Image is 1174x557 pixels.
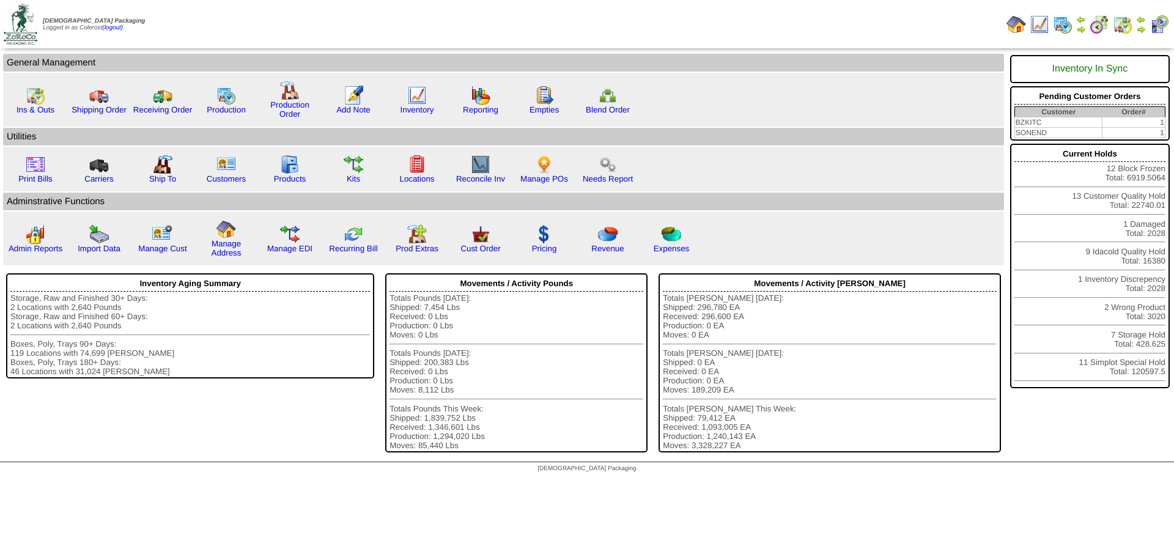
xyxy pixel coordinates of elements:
span: Logged in as Colerost [43,18,145,31]
a: Recurring Bill [329,244,377,253]
img: arrowright.gif [1136,24,1146,34]
img: network.png [598,86,618,105]
img: arrowleft.gif [1076,15,1086,24]
img: workorder.gif [534,86,554,105]
img: calendarprod.gif [1053,15,1072,34]
img: po.png [534,155,554,174]
a: Add Note [336,105,371,114]
div: Totals [PERSON_NAME] [DATE]: Shipped: 296,780 EA Received: 296,600 EA Production: 0 EA Moves: 0 E... [663,293,997,450]
td: General Management [3,54,1004,72]
img: line_graph2.gif [471,155,490,174]
div: Pending Customer Orders [1014,89,1165,105]
img: prodextras.gif [407,224,427,244]
img: line_graph.gif [407,86,427,105]
span: [DEMOGRAPHIC_DATA] Packaging [43,18,145,24]
a: Cust Order [460,244,500,253]
img: truck.gif [89,86,109,105]
img: arrowright.gif [1076,24,1086,34]
a: Print Bills [18,174,53,183]
td: SONEND [1014,128,1102,138]
a: Manage POs [520,174,568,183]
img: graph.gif [471,86,490,105]
img: calendarprod.gif [216,86,236,105]
div: Current Holds [1014,146,1165,162]
img: calendarblend.gif [1090,15,1109,34]
img: calendarinout.gif [1113,15,1132,34]
a: Shipping Order [72,105,127,114]
a: (logout) [102,24,123,31]
a: Kits [347,174,360,183]
a: Empties [530,105,559,114]
img: graph2.png [26,224,45,244]
a: Locations [399,174,434,183]
a: Receiving Order [133,105,192,114]
td: 1 [1102,128,1165,138]
a: Reconcile Inv [456,174,505,183]
img: dollar.gif [534,224,554,244]
a: Pricing [532,244,557,253]
img: arrowleft.gif [1136,15,1146,24]
img: locations.gif [407,155,427,174]
th: Order# [1102,107,1165,117]
img: truck3.gif [89,155,109,174]
img: factory2.gif [153,155,172,174]
img: home.gif [1006,15,1026,34]
img: invoice2.gif [26,155,45,174]
img: line_graph.gif [1030,15,1049,34]
img: pie_chart.png [598,224,618,244]
img: orders.gif [344,86,363,105]
a: Customers [207,174,246,183]
div: Totals Pounds [DATE]: Shipped: 7,454 Lbs Received: 0 Lbs Production: 0 Lbs Moves: 0 Lbs Totals Po... [389,293,643,450]
a: Production [207,105,246,114]
img: workflow.png [598,155,618,174]
a: Reporting [463,105,498,114]
div: 12 Block Frozen Total: 6919.5064 13 Customer Quality Hold Total: 22740.01 1 Damaged Total: 2028 9... [1010,144,1170,388]
img: managecust.png [152,224,174,244]
a: Manage Address [212,239,242,257]
img: cust_order.png [471,224,490,244]
img: cabinet.gif [280,155,300,174]
div: Storage, Raw and Finished 30+ Days: 2 Locations with 2,640 Pounds Storage, Raw and Finished 60+ D... [10,293,370,376]
a: Expenses [654,244,690,253]
img: truck2.gif [153,86,172,105]
a: Import Data [78,244,120,253]
a: Manage EDI [267,244,312,253]
img: factory.gif [280,81,300,100]
a: Production Order [270,100,309,119]
img: home.gif [216,219,236,239]
a: Products [274,174,306,183]
img: import.gif [89,224,109,244]
div: Inventory Aging Summary [10,276,370,292]
td: Adminstrative Functions [3,193,1004,210]
a: Carriers [84,174,113,183]
td: BZKITC [1014,117,1102,128]
span: [DEMOGRAPHIC_DATA] Packaging [537,465,636,472]
a: Admin Reports [9,244,62,253]
div: Movements / Activity Pounds [389,276,643,292]
img: customers.gif [216,155,236,174]
img: pie_chart2.png [662,224,681,244]
td: Utilities [3,128,1004,146]
div: Inventory In Sync [1014,57,1165,81]
a: Manage Cust [138,244,186,253]
img: reconcile.gif [344,224,363,244]
img: workflow.gif [344,155,363,174]
a: Ship To [149,174,176,183]
th: Customer [1014,107,1102,117]
img: calendarinout.gif [26,86,45,105]
td: 1 [1102,117,1165,128]
a: Needs Report [583,174,633,183]
a: Inventory [401,105,434,114]
img: edi.gif [280,224,300,244]
img: zoroco-logo-small.webp [4,4,37,45]
a: Revenue [591,244,624,253]
div: Movements / Activity [PERSON_NAME] [663,276,997,292]
a: Blend Order [586,105,630,114]
a: Prod Extras [396,244,438,253]
a: Ins & Outs [17,105,54,114]
img: calendarcustomer.gif [1150,15,1169,34]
